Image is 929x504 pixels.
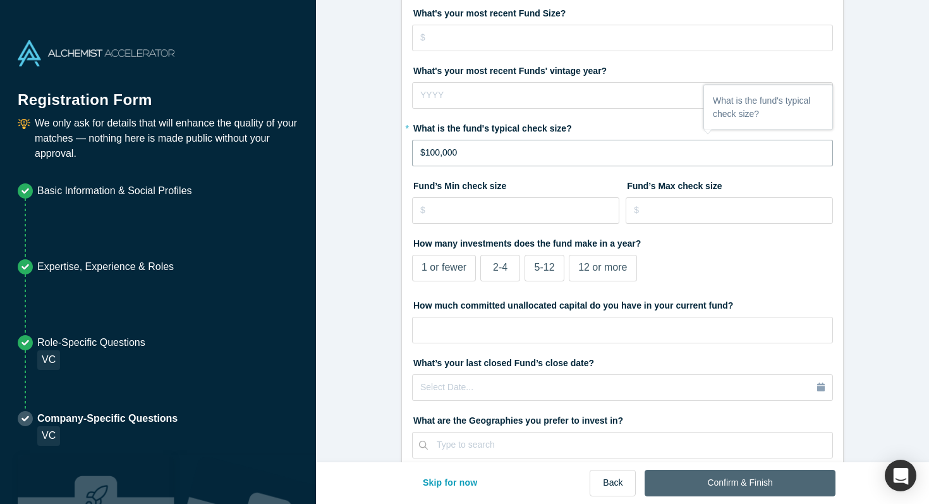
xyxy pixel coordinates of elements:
input: $ [412,25,833,51]
div: VC [37,426,60,446]
span: 2-4 [493,262,507,273]
button: Select Date... [412,374,833,401]
button: Skip for now [410,470,491,496]
span: Select Date... [420,382,473,392]
label: How much committed unallocated capital do you have in your current fund? [412,295,833,312]
label: What is the fund's typical check size? [412,118,833,135]
input: $ [412,197,619,224]
label: What are the Geographies you prefer to invest in? [412,410,833,427]
p: Role-Specific Questions [37,335,145,350]
label: What’s your last closed Fund’s close date? [412,352,833,370]
p: Expertise, Experience & Roles [37,259,174,274]
label: How many investments does the fund make in a year? [412,233,833,250]
h1: Registration Form [18,75,298,111]
span: 12 or more [578,262,627,273]
label: What's your most recent Fund Size? [412,3,833,20]
label: Fund’s Max check size [626,175,833,193]
img: Alchemist Accelerator Logo [18,40,174,66]
span: 1 or fewer [422,262,466,273]
button: Confirm & Finish [645,470,835,496]
input: YYYY [412,82,833,109]
input: $ [626,197,833,224]
label: Fund’s Min check size [412,175,619,193]
div: VC [37,350,60,370]
p: Company-Specific Questions [37,411,178,426]
button: Back [590,470,636,496]
input: $ [412,140,833,166]
span: 5-12 [535,262,555,273]
label: What's your most recent Funds' vintage year? [412,60,833,78]
p: Basic Information & Social Profiles [37,183,192,199]
p: We only ask for details that will enhance the quality of your matches — nothing here is made publ... [35,116,298,161]
div: What is the fund's typical check size? [704,85,832,130]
